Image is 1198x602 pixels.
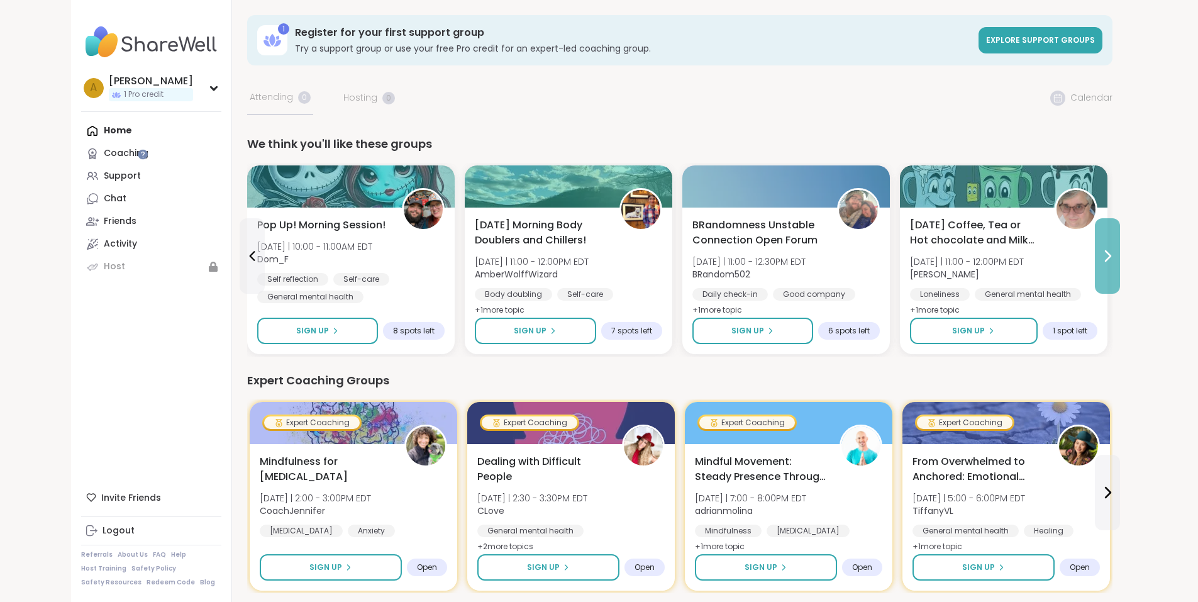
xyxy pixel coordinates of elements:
span: A [90,80,97,96]
span: 1 spot left [1053,326,1087,336]
a: Chat [81,187,221,210]
a: Help [171,550,186,559]
div: Chat [104,192,126,205]
div: Expert Coaching [482,416,577,429]
div: [PERSON_NAME] [109,74,193,88]
span: BRandomness Unstable Connection Open Forum [692,218,823,248]
a: Coaching [81,142,221,165]
a: Referrals [81,550,113,559]
span: Open [852,562,872,572]
div: We think you'll like these groups [247,135,1112,153]
div: Invite Friends [81,486,221,509]
div: [MEDICAL_DATA] [260,525,343,537]
h3: Register for your first support group [295,26,971,40]
img: BRandom502 [839,190,878,229]
div: Logout [103,525,135,537]
div: Coaching [104,147,148,160]
b: AmberWolffWizard [475,268,558,281]
iframe: Spotlight [138,149,148,159]
button: Sign Up [910,318,1038,344]
img: Dom_F [404,190,443,229]
div: Mindfulness [695,525,762,537]
span: [DATE] | 11:00 - 12:00PM EDT [910,255,1024,268]
div: Self-care [557,288,613,301]
a: Safety Resources [81,578,141,587]
span: 8 spots left [393,326,435,336]
a: Host Training [81,564,126,573]
a: Activity [81,233,221,255]
span: [DATE] | 2:00 - 3:00PM EDT [260,492,371,504]
div: Support [104,170,141,182]
div: Good company [773,288,855,301]
a: Explore support groups [979,27,1102,53]
b: Dom_F [257,253,289,265]
span: [DATE] | 7:00 - 8:00PM EDT [695,492,806,504]
div: Expert Coaching [264,416,360,429]
a: Friends [81,210,221,233]
a: Logout [81,520,221,542]
span: Explore support groups [986,35,1095,45]
span: Open [635,562,655,572]
div: Expert Coaching [699,416,795,429]
b: adrianmolina [695,504,753,517]
div: Daily check-in [692,288,768,301]
div: Host [104,260,125,273]
span: Pop Up! Morning Session! [257,218,385,233]
span: 7 spots left [611,326,652,336]
div: Self reflection [257,273,328,286]
button: Sign Up [260,554,402,581]
span: Sign Up [962,562,995,573]
button: Sign Up [257,318,378,344]
div: General mental health [975,288,1081,301]
span: Open [1070,562,1090,572]
span: [DATE] Morning Body Doublers and Chillers! [475,218,606,248]
div: Friends [104,215,136,228]
button: Sign Up [475,318,596,344]
span: 6 spots left [828,326,870,336]
button: Sign Up [692,318,813,344]
img: AmberWolffWizard [621,190,660,229]
div: Body doubling [475,288,552,301]
img: CoachJennifer [406,426,445,465]
span: Sign Up [296,325,329,337]
b: BRandom502 [692,268,750,281]
span: 1 Pro credit [124,89,164,100]
span: Sign Up [309,562,342,573]
span: Mindful Movement: Steady Presence Through Yoga [695,454,826,484]
img: TiffanyVL [1059,426,1098,465]
div: [MEDICAL_DATA] [767,525,850,537]
img: ShareWell Nav Logo [81,20,221,64]
h3: Try a support group or use your free Pro credit for an expert-led coaching group. [295,42,971,55]
span: Sign Up [952,325,985,337]
button: Sign Up [912,554,1055,581]
span: [DATE] Coffee, Tea or Hot chocolate and Milk Club [910,218,1041,248]
a: Host [81,255,221,278]
span: [DATE] | 2:30 - 3:30PM EDT [477,492,587,504]
div: Loneliness [910,288,970,301]
span: From Overwhelmed to Anchored: Emotional Regulation [912,454,1043,484]
div: Expert Coaching [917,416,1012,429]
b: [PERSON_NAME] [910,268,979,281]
span: [DATE] | 5:00 - 6:00PM EDT [912,492,1025,504]
span: Sign Up [731,325,764,337]
a: Safety Policy [131,564,176,573]
div: Activity [104,238,137,250]
span: Sign Up [527,562,560,573]
div: General mental health [912,525,1019,537]
a: Support [81,165,221,187]
div: General mental health [477,525,584,537]
span: Open [417,562,437,572]
div: 1 [278,23,289,35]
div: Self-care [333,273,389,286]
a: Blog [200,578,215,587]
b: TiffanyVL [912,504,953,517]
span: Dealing with Difficult People [477,454,608,484]
b: CLove [477,504,504,517]
button: Sign Up [477,554,619,581]
span: [DATE] | 10:00 - 11:00AM EDT [257,240,372,253]
img: CLove [624,426,663,465]
div: Healing [1024,525,1073,537]
a: About Us [118,550,148,559]
b: CoachJennifer [260,504,325,517]
a: FAQ [153,550,166,559]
